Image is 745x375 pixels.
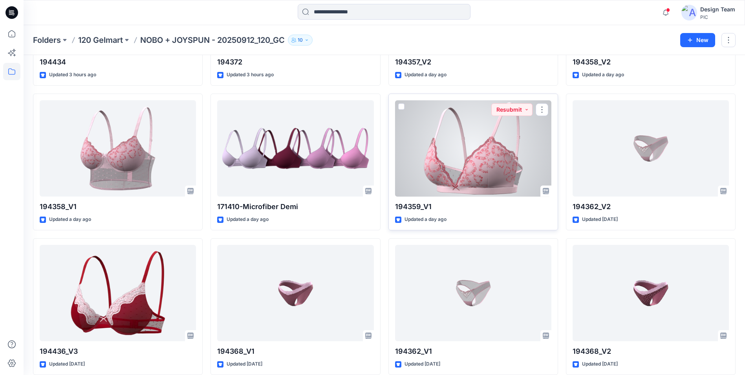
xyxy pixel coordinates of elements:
p: 194362_V1 [395,346,551,357]
a: 194362_V2 [573,100,729,197]
p: 194359_V1 [395,201,551,212]
div: PIC [700,14,735,20]
p: 194358_V1 [40,201,196,212]
button: New [680,33,715,47]
a: 120 Gelmart [78,35,123,46]
div: Design Team [700,5,735,14]
p: Updated a day ago [49,215,91,224]
p: Updated [DATE] [582,215,618,224]
a: Folders [33,35,61,46]
p: 194357_V2 [395,57,551,68]
p: Updated a day ago [405,215,447,224]
p: 194372 [217,57,373,68]
a: 194359_V1 [395,100,551,197]
p: Updated a day ago [582,71,624,79]
a: 194368_V1 [217,245,373,341]
a: 171410-Microfiber Demi [217,100,373,197]
p: 194368_V2 [573,346,729,357]
p: Updated [DATE] [405,360,440,368]
p: Updated [DATE] [49,360,85,368]
p: Updated [DATE] [227,360,262,368]
p: 194358_V2 [573,57,729,68]
p: Updated 3 hours ago [49,71,96,79]
p: NOBO + JOYSPUN - 20250912_120_GC [140,35,285,46]
a: 194362_V1 [395,245,551,341]
p: Updated [DATE] [582,360,618,368]
p: 194362_V2 [573,201,729,212]
p: Updated a day ago [405,71,447,79]
p: 194434 [40,57,196,68]
button: 10 [288,35,313,46]
p: Updated 3 hours ago [227,71,274,79]
p: 10 [298,36,303,44]
img: avatar [681,5,697,20]
p: 194436_V3 [40,346,196,357]
a: 194358_V1 [40,100,196,197]
p: 194368_V1 [217,346,373,357]
a: 194436_V3 [40,245,196,341]
p: Updated a day ago [227,215,269,224]
p: 171410-Microfiber Demi [217,201,373,212]
a: 194368_V2 [573,245,729,341]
